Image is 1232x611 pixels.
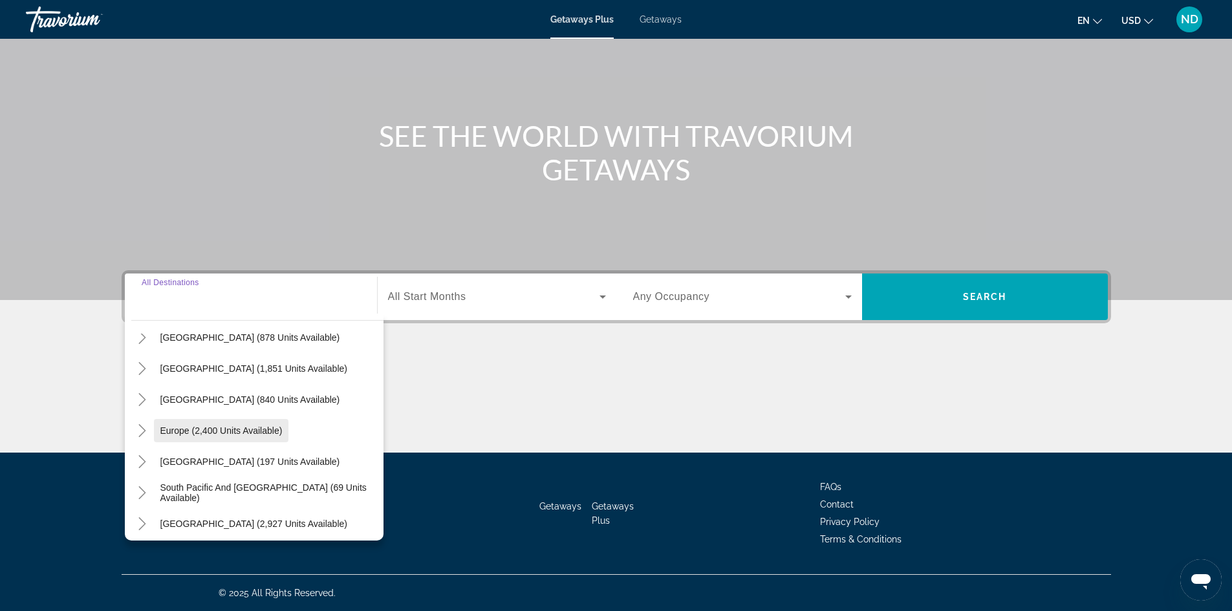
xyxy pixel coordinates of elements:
[539,501,581,511] a: Getaways
[160,363,347,374] span: [GEOGRAPHIC_DATA] (1,851 units available)
[26,3,155,36] a: Travorium
[862,273,1108,320] button: Search
[131,358,154,380] button: Toggle Canada (1,851 units available)
[154,512,354,535] button: [GEOGRAPHIC_DATA] (2,927 units available)
[160,394,340,405] span: [GEOGRAPHIC_DATA] (840 units available)
[1077,11,1102,30] button: Change language
[131,420,154,442] button: Toggle Europe (2,400 units available)
[160,425,283,436] span: Europe (2,400 units available)
[154,481,384,504] button: South Pacific and [GEOGRAPHIC_DATA] (69 units available)
[1180,559,1222,601] iframe: Button to launch messaging window
[131,482,154,504] button: Toggle South Pacific and Oceania (69 units available)
[820,499,854,509] a: Contact
[1077,16,1090,26] span: en
[374,119,859,186] h1: SEE THE WORLD WITH TRAVORIUM GETAWAYS
[160,482,377,503] span: South Pacific and [GEOGRAPHIC_DATA] (69 units available)
[154,326,347,349] button: [GEOGRAPHIC_DATA] (878 units available)
[820,534,902,544] a: Terms & Conditions
[154,419,289,442] button: Europe (2,400 units available)
[154,357,354,380] button: [GEOGRAPHIC_DATA] (1,851 units available)
[160,332,340,343] span: [GEOGRAPHIC_DATA] (878 units available)
[963,292,1007,302] span: Search
[633,291,710,302] span: Any Occupancy
[820,517,880,527] a: Privacy Policy
[160,519,347,529] span: [GEOGRAPHIC_DATA] (2,927 units available)
[142,278,199,286] span: All Destinations
[820,482,841,492] a: FAQs
[1121,11,1153,30] button: Change currency
[125,273,1108,320] div: Search widget
[550,14,614,25] a: Getaways Plus
[640,14,682,25] a: Getaways
[131,451,154,473] button: Toggle Australia (197 units available)
[1173,6,1206,33] button: User Menu
[154,450,347,473] button: [GEOGRAPHIC_DATA] (197 units available)
[388,291,466,302] span: All Start Months
[219,588,336,598] span: © 2025 All Rights Reserved.
[160,456,340,467] span: [GEOGRAPHIC_DATA] (197 units available)
[131,513,154,535] button: Toggle South America (2,927 units available)
[1181,13,1198,26] span: ND
[131,327,154,349] button: Toggle Mexico (878 units available)
[592,501,634,526] a: Getaways Plus
[131,389,154,411] button: Toggle Caribbean & Atlantic Islands (840 units available)
[1121,16,1141,26] span: USD
[154,388,347,411] button: [GEOGRAPHIC_DATA] (840 units available)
